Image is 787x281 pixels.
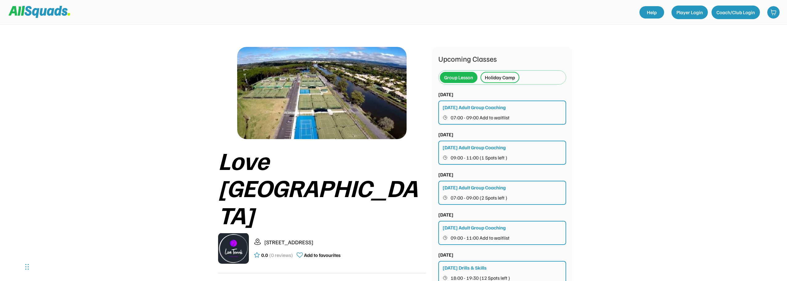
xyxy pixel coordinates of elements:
[443,114,562,122] button: 07:00 - 09:00 Add to waitlist
[237,47,407,139] img: love%20tennis%20cover.jpg
[261,251,268,259] div: 0.0
[712,6,760,19] button: Coach/Club Login
[218,233,249,264] img: LTPP_Logo_REV.jpeg
[443,154,562,162] button: 09:00 - 11:00 (1 Spots left )
[443,104,506,111] div: [DATE] Adult Group Coaching
[438,251,453,258] div: [DATE]
[264,238,426,246] div: [STREET_ADDRESS]
[451,155,507,160] span: 09:00 - 11:00 (1 Spots left )
[444,74,473,81] div: Group Lesson
[304,251,341,259] div: Add to favourites
[438,211,453,218] div: [DATE]
[438,131,453,138] div: [DATE]
[671,6,708,19] button: Player Login
[438,91,453,98] div: [DATE]
[438,171,453,178] div: [DATE]
[770,9,777,15] img: shopping-cart-01%20%281%29.svg
[443,184,506,191] div: [DATE] Adult Group Coaching
[443,264,487,271] div: [DATE] Drills & Skills
[639,6,664,19] a: Help
[485,74,515,81] div: Holiday Camp
[451,195,507,200] span: 07:00 - 09:00 (2 Spots left )
[443,194,562,202] button: 07:00 - 09:00 (2 Spots left )
[9,6,70,18] img: Squad%20Logo.svg
[451,275,510,280] span: 18:00 - 19:30 (12 Spots left )
[451,115,509,120] span: 07:00 - 09:00 Add to waitlist
[443,234,562,242] button: 09:00 - 11:00 Add to waitlist
[269,251,293,259] div: (0 reviews)
[451,235,509,240] span: 09:00 - 11:00 Add to waitlist
[443,144,506,151] div: [DATE] Adult Group Coaching
[218,147,426,228] div: Love [GEOGRAPHIC_DATA]
[438,53,566,64] div: Upcoming Classes
[443,224,506,231] div: [DATE] Adult Group Coaching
